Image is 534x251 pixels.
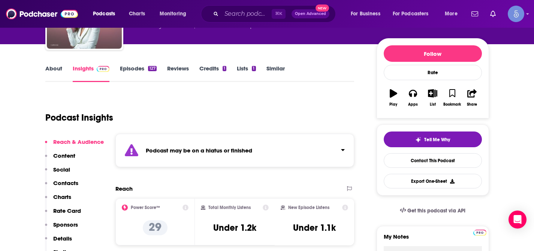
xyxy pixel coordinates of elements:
[384,84,403,111] button: Play
[129,9,145,19] span: Charts
[295,12,326,16] span: Open Advanced
[266,65,285,82] a: Similar
[394,202,472,220] a: Get this podcast via API
[45,138,104,152] button: Reach & Audience
[508,6,524,22] img: User Profile
[167,65,189,82] a: Reviews
[45,235,72,249] button: Details
[6,7,78,21] img: Podchaser - Follow, Share and Rate Podcasts
[346,8,390,20] button: open menu
[430,102,436,107] div: List
[143,220,168,235] p: 29
[388,8,440,20] button: open menu
[160,9,186,19] span: Monitoring
[389,102,397,107] div: Play
[293,222,336,233] h3: Under 1.1k
[115,134,355,167] section: Click to expand status details
[93,9,115,19] span: Podcasts
[208,5,343,22] div: Search podcasts, credits, & more...
[468,7,481,20] a: Show notifications dropdown
[407,208,465,214] span: Get this podcast via API
[45,179,78,193] button: Contacts
[213,222,256,233] h3: Under 1.2k
[88,8,125,20] button: open menu
[53,166,70,173] p: Social
[45,112,113,123] h1: Podcast Insights
[45,166,70,180] button: Social
[393,9,429,19] span: For Podcasters
[120,65,156,82] a: Episodes127
[252,66,256,71] div: 1
[237,65,256,82] a: Lists1
[473,229,486,236] a: Pro website
[45,152,75,166] button: Content
[146,147,252,154] strong: Podcast may be on a hiatus or finished
[73,65,110,82] a: InsightsPodchaser Pro
[384,174,482,188] button: Export One-Sheet
[199,65,226,82] a: Credits1
[316,4,329,12] span: New
[424,137,450,143] span: Tell Me Why
[403,84,423,111] button: Apps
[45,221,78,235] button: Sponsors
[508,6,524,22] button: Show profile menu
[115,185,133,192] h2: Reach
[45,193,71,207] button: Charts
[221,8,272,20] input: Search podcasts, credits, & more...
[124,8,150,20] a: Charts
[208,205,251,210] h2: Total Monthly Listens
[384,131,482,147] button: tell me why sparkleTell Me Why
[148,66,156,71] div: 127
[384,153,482,168] a: Contact This Podcast
[384,233,482,246] label: My Notes
[462,84,482,111] button: Share
[131,205,160,210] h2: Power Score™
[408,102,418,107] div: Apps
[443,102,461,107] div: Bookmark
[53,207,81,214] p: Rate Card
[53,138,104,145] p: Reach & Audience
[423,84,442,111] button: List
[45,65,62,82] a: About
[53,179,78,187] p: Contacts
[53,152,75,159] p: Content
[53,235,72,242] p: Details
[467,102,477,107] div: Share
[288,205,329,210] h2: New Episode Listens
[445,9,458,19] span: More
[384,65,482,80] div: Rate
[223,66,226,71] div: 1
[443,84,462,111] button: Bookmark
[272,9,286,19] span: ⌘ K
[440,8,467,20] button: open menu
[415,137,421,143] img: tell me why sparkle
[53,221,78,228] p: Sponsors
[292,9,329,18] button: Open AdvancedNew
[508,6,524,22] span: Logged in as Spiral5-G1
[351,9,380,19] span: For Business
[45,207,81,221] button: Rate Card
[509,211,527,229] div: Open Intercom Messenger
[97,66,110,72] img: Podchaser Pro
[384,45,482,62] button: Follow
[473,230,486,236] img: Podchaser Pro
[53,193,71,200] p: Charts
[154,8,196,20] button: open menu
[487,7,499,20] a: Show notifications dropdown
